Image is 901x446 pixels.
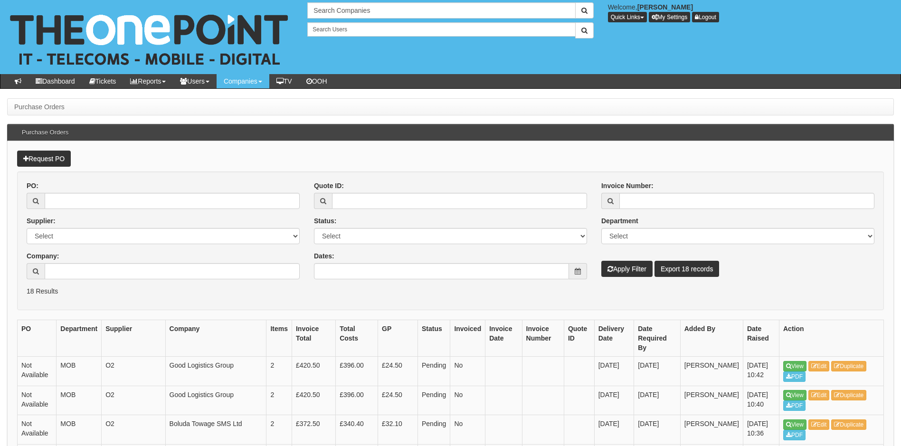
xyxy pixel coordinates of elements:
td: [DATE] [594,386,634,415]
a: Dashboard [28,74,82,88]
td: [DATE] [594,415,634,445]
th: Date Required By [634,320,681,357]
label: Supplier: [27,216,56,226]
a: Edit [808,419,830,430]
th: Department [57,320,102,357]
td: £396.00 [336,357,378,386]
a: Logout [692,12,719,22]
input: Search Users [307,22,575,37]
th: GP [378,320,418,357]
td: 2 [266,386,292,415]
a: My Settings [649,12,691,22]
a: View [783,390,806,400]
label: Department [601,216,638,226]
td: [PERSON_NAME] [680,357,743,386]
a: PDF [783,400,806,411]
th: Invoice Number [522,320,564,357]
b: [PERSON_NAME] [637,3,693,11]
th: Added By [680,320,743,357]
th: Items [266,320,292,357]
td: [DATE] [634,386,681,415]
td: [DATE] 10:36 [743,415,779,445]
a: Duplicate [831,361,866,371]
a: Edit [808,390,830,400]
th: Quote ID [564,320,594,357]
a: Tickets [82,74,123,88]
td: [DATE] [634,415,681,445]
td: [PERSON_NAME] [680,386,743,415]
label: PO: [27,181,38,190]
a: Duplicate [831,419,866,430]
a: Companies [217,74,269,88]
td: No [450,357,485,386]
td: Good Logistics Group [165,386,266,415]
a: Request PO [17,151,71,167]
td: £340.40 [336,415,378,445]
th: Delivery Date [594,320,634,357]
th: Action [779,320,884,357]
a: Export 18 records [654,261,720,277]
td: [DATE] [594,357,634,386]
td: [DATE] [634,357,681,386]
td: [DATE] 10:40 [743,386,779,415]
th: Supplier [102,320,165,357]
a: PDF [783,430,806,440]
a: Reports [123,74,173,88]
td: MOB [57,415,102,445]
p: 18 Results [27,286,874,296]
a: PDF [783,371,806,382]
td: Pending [418,415,450,445]
td: £396.00 [336,386,378,415]
td: Not Available [18,357,57,386]
div: Welcome, [601,2,901,22]
th: Total Costs [336,320,378,357]
td: Boluda Towage SMS Ltd [165,415,266,445]
a: View [783,419,806,430]
th: Invoice Date [485,320,522,357]
button: Apply Filter [601,261,653,277]
label: Dates: [314,251,334,261]
th: Invoiced [450,320,485,357]
td: £24.50 [378,357,418,386]
a: Duplicate [831,390,866,400]
li: Purchase Orders [14,102,65,112]
td: MOB [57,386,102,415]
th: Status [418,320,450,357]
td: 2 [266,415,292,445]
td: No [450,415,485,445]
a: TV [269,74,299,88]
td: O2 [102,415,165,445]
td: £24.50 [378,386,418,415]
td: £372.50 [292,415,335,445]
label: Invoice Number: [601,181,654,190]
a: Edit [808,361,830,371]
label: Status: [314,216,336,226]
td: [PERSON_NAME] [680,415,743,445]
a: Users [173,74,217,88]
label: Quote ID: [314,181,344,190]
td: No [450,386,485,415]
a: View [783,361,806,371]
td: O2 [102,386,165,415]
td: Pending [418,386,450,415]
td: 2 [266,357,292,386]
th: Company [165,320,266,357]
label: Company: [27,251,59,261]
td: Not Available [18,386,57,415]
input: Search Companies [307,2,575,19]
td: Not Available [18,415,57,445]
td: Good Logistics Group [165,357,266,386]
a: OOH [299,74,334,88]
td: MOB [57,357,102,386]
td: [DATE] 10:42 [743,357,779,386]
td: £32.10 [378,415,418,445]
td: O2 [102,357,165,386]
th: Date Raised [743,320,779,357]
button: Quick Links [608,12,647,22]
th: PO [18,320,57,357]
td: £420.50 [292,386,335,415]
th: Invoice Total [292,320,335,357]
td: Pending [418,357,450,386]
td: £420.50 [292,357,335,386]
h3: Purchase Orders [17,124,73,141]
